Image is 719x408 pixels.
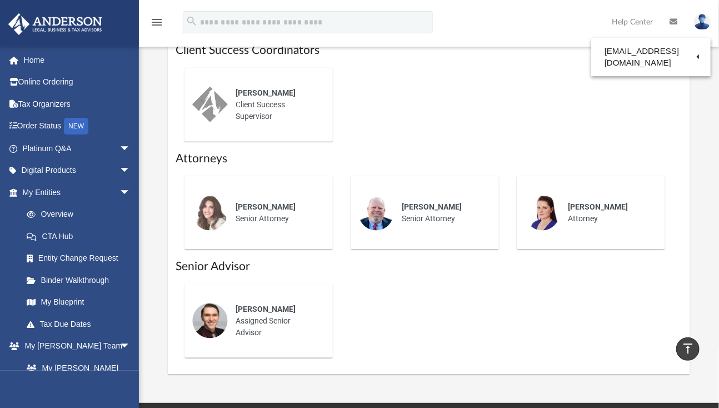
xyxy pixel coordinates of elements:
[228,193,325,232] div: Senior Attorney
[16,247,147,270] a: Entity Change Request
[176,151,682,167] h1: Attorneys
[119,137,142,160] span: arrow_drop_down
[8,137,147,160] a: Platinum Q&Aarrow_drop_down
[176,258,682,275] h1: Senior Advisor
[119,160,142,182] span: arrow_drop_down
[394,193,491,232] div: Senior Attorney
[16,225,147,247] a: CTA Hub
[16,269,147,291] a: Binder Walkthrough
[236,88,296,97] span: [PERSON_NAME]
[525,195,560,231] img: thumbnail
[8,93,147,115] a: Tax Organizers
[16,203,147,226] a: Overview
[8,49,147,71] a: Home
[8,181,147,203] a: My Entitiesarrow_drop_down
[192,303,228,339] img: thumbnail
[8,335,142,357] a: My [PERSON_NAME] Teamarrow_drop_down
[150,16,163,29] i: menu
[16,313,147,335] a: Tax Due Dates
[186,15,198,27] i: search
[119,181,142,204] span: arrow_drop_down
[694,14,711,30] img: User Pic
[228,79,325,130] div: Client Success Supervisor
[176,42,682,58] h1: Client Success Coordinators
[228,296,325,346] div: Assigned Senior Advisor
[681,342,695,355] i: vertical_align_top
[192,87,228,122] img: thumbnail
[676,337,700,361] a: vertical_align_top
[591,41,711,73] a: [EMAIL_ADDRESS][DOMAIN_NAME]
[5,13,106,35] img: Anderson Advisors Platinum Portal
[150,21,163,29] a: menu
[192,195,228,231] img: thumbnail
[568,202,628,211] span: [PERSON_NAME]
[8,71,147,93] a: Online Ordering
[358,195,394,231] img: thumbnail
[8,160,147,182] a: Digital Productsarrow_drop_down
[236,305,296,314] span: [PERSON_NAME]
[119,335,142,358] span: arrow_drop_down
[16,357,136,392] a: My [PERSON_NAME] Team
[16,291,142,314] a: My Blueprint
[236,202,296,211] span: [PERSON_NAME]
[402,202,462,211] span: [PERSON_NAME]
[8,115,147,138] a: Order StatusNEW
[560,193,657,232] div: Attorney
[64,118,88,135] div: NEW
